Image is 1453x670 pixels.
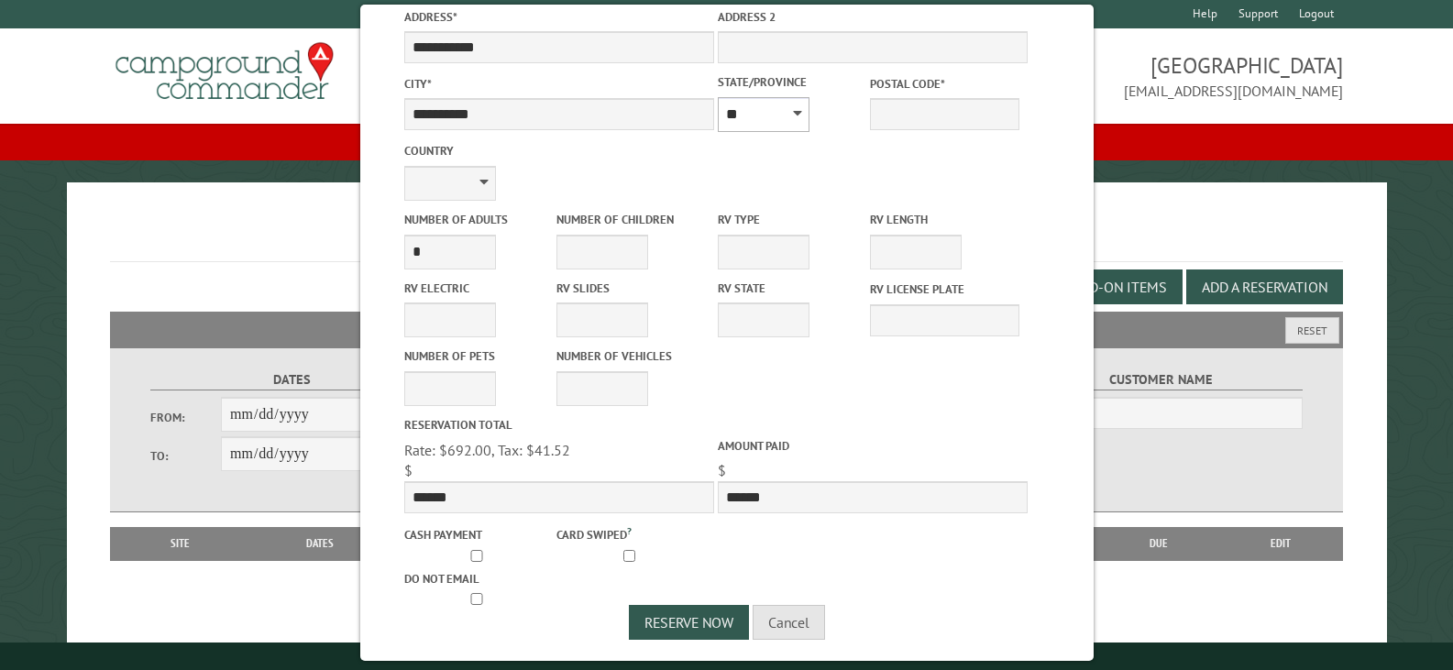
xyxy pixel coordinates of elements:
button: Cancel [753,605,825,640]
label: RV Electric [403,280,552,297]
label: Reservation Total [403,416,713,434]
label: RV Length [870,211,1018,228]
button: Reset [1285,317,1339,344]
label: Address 2 [717,8,1027,26]
a: ? [626,524,631,537]
button: Edit Add-on Items [1025,269,1183,304]
span: Rate: $692.00, Tax: $41.52 [403,441,569,459]
th: Dates [240,527,400,560]
button: Reserve Now [629,605,749,640]
span: $ [403,461,412,479]
label: To: [150,447,221,465]
th: Due [1100,527,1217,560]
label: Card swiped [556,523,704,544]
label: RV License Plate [870,280,1018,298]
label: City [403,75,713,93]
label: Cash payment [403,526,552,544]
label: Number of Pets [403,347,552,365]
img: Campground Commander [110,36,339,107]
span: $ [717,461,725,479]
label: Do not email [403,570,552,588]
h2: Filters [110,312,1343,346]
label: Number of Vehicles [556,347,704,365]
label: Address [403,8,713,26]
label: Dates [150,369,435,390]
label: From: [150,409,221,426]
th: Edit [1217,527,1343,560]
label: Country [403,142,713,159]
small: © Campground Commander LLC. All rights reserved. [623,650,831,662]
label: RV Slides [556,280,704,297]
label: Amount paid [717,437,1027,455]
label: State/Province [717,73,865,91]
label: Postal Code [870,75,1018,93]
label: Number of Adults [403,211,552,228]
th: Site [119,527,240,560]
label: RV State [717,280,865,297]
label: RV Type [717,211,865,228]
label: Number of Children [556,211,704,228]
label: Customer Name [1019,369,1304,390]
h1: Reservations [110,212,1343,262]
button: Add a Reservation [1186,269,1343,304]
